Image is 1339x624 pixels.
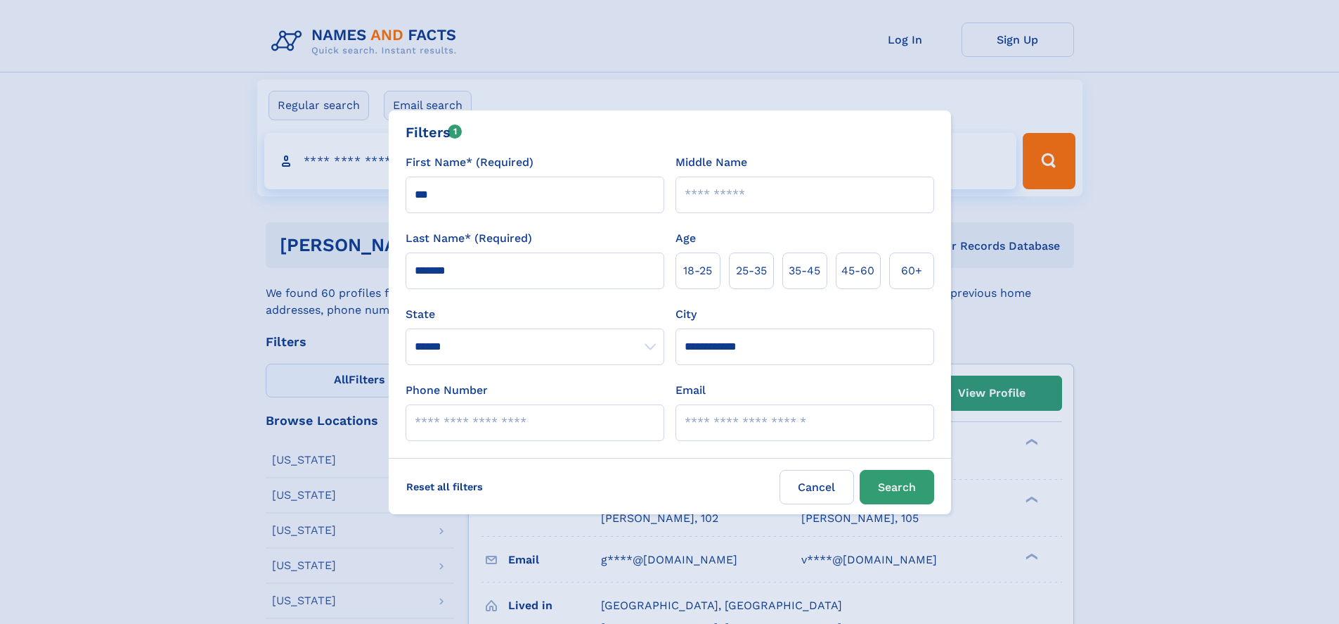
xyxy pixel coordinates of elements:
div: Filters [406,122,462,143]
span: 35‑45 [789,262,820,279]
span: 45‑60 [841,262,874,279]
label: State [406,306,664,323]
label: City [675,306,697,323]
span: 25‑35 [736,262,767,279]
label: Age [675,230,696,247]
span: 60+ [901,262,922,279]
button: Search [860,470,934,504]
label: Phone Number [406,382,488,399]
label: Reset all filters [397,470,492,504]
label: Email [675,382,706,399]
label: First Name* (Required) [406,154,533,171]
label: Cancel [780,470,854,504]
label: Middle Name [675,154,747,171]
label: Last Name* (Required) [406,230,532,247]
span: 18‑25 [683,262,712,279]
